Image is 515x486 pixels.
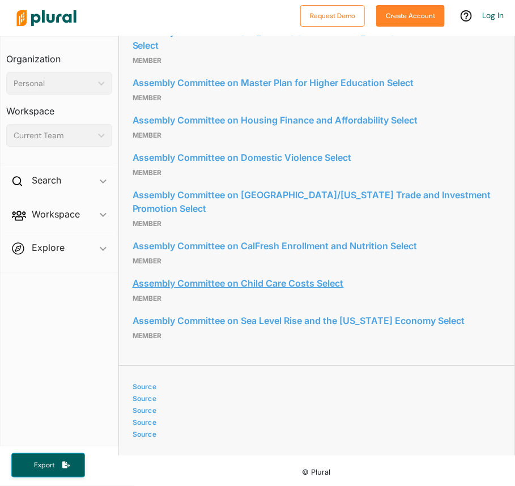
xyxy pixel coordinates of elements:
[26,461,62,470] span: Export
[376,5,445,27] button: Create Account
[376,9,445,21] a: Create Account
[300,9,365,21] a: Request Demo
[133,91,501,105] p: Member
[133,329,501,343] p: Member
[482,10,504,20] a: Log In
[14,130,93,142] div: Current Team
[133,166,501,180] p: Member
[133,74,501,91] a: Assembly Committee on Master Plan for Higher Education Select
[133,312,501,329] a: Assembly Committee on Sea Level Rise and the [US_STATE] Economy Select
[133,129,501,142] p: Member
[6,95,112,120] h3: Workspace
[133,112,501,129] a: Assembly Committee on Housing Finance and Affordability Select
[133,406,497,415] a: Source
[14,78,93,89] div: Personal
[133,186,501,217] a: Assembly Committee on [GEOGRAPHIC_DATA]/[US_STATE] Trade and Investment Promotion Select
[133,418,497,427] a: Source
[133,275,501,292] a: Assembly Committee on Child Care Costs Select
[133,217,501,231] p: Member
[133,430,497,438] a: Source
[133,23,501,54] a: Assembly Committee on [US_STATE]-[GEOGRAPHIC_DATA] Bi-National Affairs Select
[133,54,501,67] p: Member
[32,174,61,186] h2: Search
[133,394,497,403] a: Source
[300,5,365,27] button: Request Demo
[303,468,331,476] small: © Plural
[133,237,501,254] a: Assembly Committee on CalFresh Enrollment and Nutrition Select
[6,42,112,67] h3: Organization
[133,382,497,391] a: Source
[11,453,85,478] button: Export
[133,292,501,305] p: Member
[133,149,501,166] a: Assembly Committee on Domestic Violence Select
[133,254,501,268] p: Member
